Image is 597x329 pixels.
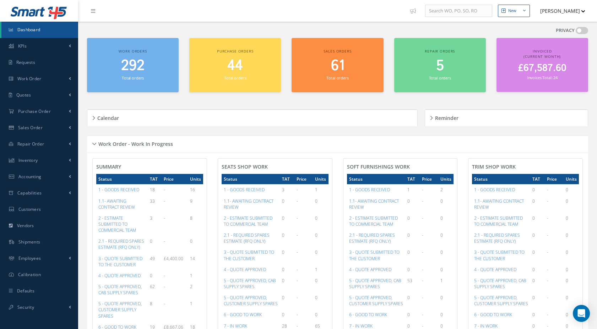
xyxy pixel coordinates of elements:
td: 0 [405,247,420,264]
span: Security [17,304,34,310]
td: 0 [148,270,162,281]
a: 7 - IN WORK [349,323,373,329]
td: 0 [530,309,545,320]
a: 7 - IN WORK [224,323,247,329]
td: 0 [530,292,545,309]
td: 0 [564,184,579,195]
button: New [498,5,530,17]
a: 2.1 - REQUIRED SPARES ESTIMATE (RFQ ONLY) [224,232,270,244]
td: 0 [530,184,545,195]
span: Purchase orders [217,49,254,54]
span: - [164,284,165,290]
a: 3 - QUOTE SUBMITTED TO THE CUSTOMER [98,256,142,268]
a: Purchase orders 44 Total orders [189,38,281,92]
a: 2.1 - REQUIRED SPARES ESTIMATE (RFQ ONLY) [349,232,395,244]
td: 0 [438,213,454,230]
span: Work Order [17,76,42,82]
span: Inventory [18,157,38,163]
a: 2 - ESTIMATE SUBMITTED TO COMMERCIAL TEAM [224,215,272,227]
th: Status [472,174,530,184]
span: - [297,215,298,221]
h4: SUMMARY [96,164,203,170]
td: 0 [313,213,328,230]
a: 2 - ESTIMATE SUBMITTED TO COMMERCIAL TEAM [474,215,523,227]
th: Status [222,174,280,184]
span: 61 [331,56,344,76]
span: Dashboard [17,27,40,33]
small: Total orders [122,75,144,81]
td: 33 [148,196,162,213]
span: - [297,198,298,204]
a: 1.1- AWAITING CONTRACT REVIEW [98,198,135,210]
td: 0 [564,213,579,230]
span: Repair Order [17,141,44,147]
td: 0 [438,292,454,309]
th: TAT [405,174,420,184]
td: 0 [148,236,162,253]
td: 0 [530,213,545,230]
td: 0 [280,213,294,230]
span: - [422,249,423,255]
td: 1 [438,275,454,292]
span: Work orders [119,49,147,54]
a: 2.1 - REQUIRED SPARES ESTIMATE (RFQ ONLY) [474,232,520,244]
a: 1 - GOODS RECEIVED [349,187,390,193]
span: - [422,278,423,284]
td: 2 [188,281,203,298]
td: 1 [188,270,203,281]
th: Units [438,174,454,184]
td: 0 [313,230,328,247]
a: 5 - QUOTE APPROVED, CAB SUPPLY SPARES [224,278,276,290]
a: 1.1- AWAITING CONTRACT REVIEW [349,198,399,210]
td: 0 [405,230,420,247]
span: - [547,232,548,238]
span: - [297,187,298,193]
span: - [547,323,548,329]
td: 8 [148,298,162,321]
td: 0 [564,275,579,292]
span: - [547,249,548,255]
td: 2 [438,184,454,195]
a: Sales orders 61 Total orders [292,38,383,92]
th: Price [162,174,188,184]
a: 3 - QUOTE SUBMITTED TO THE CUSTOMER [349,249,400,261]
td: 0 [280,247,294,264]
span: - [422,215,423,221]
span: - [297,232,298,238]
td: 0 [313,196,328,213]
a: 5 - QUOTE APPROVED, CAB SUPPLY SPARES [98,284,142,296]
td: 0 [313,275,328,292]
span: - [164,187,165,193]
a: 4 - QUOTE APPROVED [349,267,391,273]
span: £4,400.00 [164,256,183,262]
td: 1 [188,298,203,321]
td: 0 [405,264,420,275]
td: 0 [405,309,420,320]
span: - [422,323,423,329]
td: 0 [313,309,328,320]
h4: TRIM SHOP WORK [472,164,579,170]
input: Search WO, PO, SO, RO [425,5,492,17]
span: Requests [16,59,35,65]
td: 0 [530,264,545,275]
span: - [422,295,423,301]
th: TAT [530,174,545,184]
small: Total orders [326,75,348,81]
th: Status [96,174,148,184]
span: - [422,267,423,273]
span: Sales orders [324,49,351,54]
a: Repair orders 5 Total orders [394,38,486,92]
span: - [164,273,165,279]
a: 2 - ESTIMATE SUBMITTED TO COMMERCIAL TEAM [98,215,136,233]
td: 0 [313,292,328,309]
small: Invoices Total: 24 [527,75,558,80]
td: 0 [405,213,420,230]
span: - [164,215,165,221]
th: TAT [280,174,294,184]
span: Calibration [18,272,41,278]
th: Units [564,174,579,184]
td: 18 [148,184,162,195]
span: Sales Order [18,125,43,131]
td: 8 [188,213,203,236]
th: Price [545,174,564,184]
